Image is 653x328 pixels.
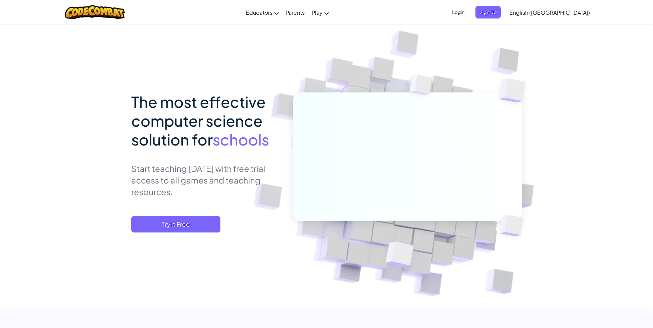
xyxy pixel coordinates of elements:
button: Login [448,6,469,18]
a: Parents [282,3,308,22]
span: Educators [246,9,273,16]
a: Educators [242,3,282,22]
img: Overlap cubes [368,227,430,284]
img: Overlap cubes [485,62,545,119]
span: Play [312,9,323,16]
span: English ([GEOGRAPHIC_DATA]) [509,9,590,16]
img: Overlap cubes [396,61,446,112]
span: The most effective computer science solution for [131,92,266,149]
button: Sign Up [475,6,501,18]
button: Try It Free [131,216,220,232]
img: Overlap cubes [488,201,540,251]
a: Play [308,3,332,22]
a: English ([GEOGRAPHIC_DATA]) [506,3,593,22]
span: schools [213,130,269,149]
img: CodeCombat logo [65,5,125,19]
p: Start teaching [DATE] with free trial access to all games and teaching resources. [131,163,282,198]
